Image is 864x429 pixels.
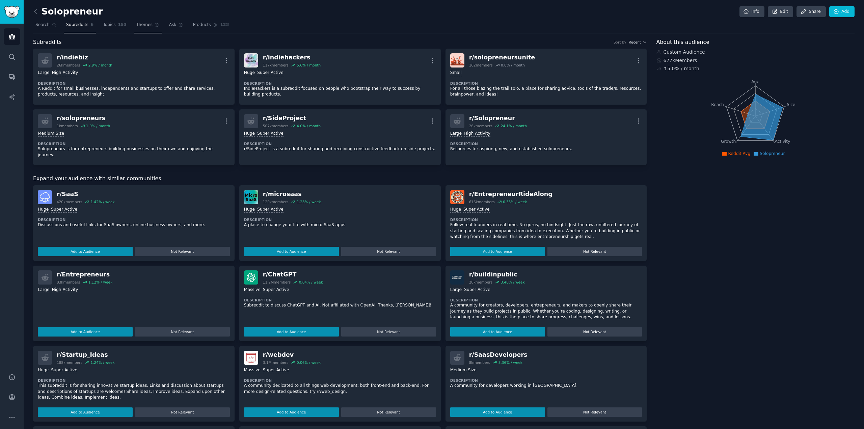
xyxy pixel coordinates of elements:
div: 1.28 % / week [297,199,321,204]
div: Huge [450,207,461,213]
div: r/ SaasDevelopers [469,351,528,359]
div: 420k members [57,199,82,204]
span: Expand your audience with similar communities [33,175,161,183]
div: r/ SideProject [263,114,321,123]
div: 3.1M members [263,360,289,365]
div: r/ indiehackers [263,53,321,62]
div: 0.06 % / week [297,360,321,365]
div: Medium Size [450,367,477,374]
dt: Description [244,217,436,222]
a: Themes [134,20,162,33]
div: r/ microsaas [263,190,321,198]
div: r/ Entrepreneurs [57,270,112,279]
div: Super Active [257,70,283,76]
div: Huge [244,70,255,76]
button: Add to Audience [450,407,545,417]
tspan: Reach [711,102,724,107]
a: Add [829,6,855,18]
dt: Description [38,81,230,86]
div: 24.1 % / month [501,124,527,128]
img: buildinpublic [450,270,464,285]
div: Super Active [257,207,283,213]
div: Super Active [51,207,77,213]
button: Not Relevant [341,407,436,417]
div: 26k members [57,63,80,68]
a: r/solopreneurs1kmembers1.9% / monthMedium SizeDescriptionSolopreneurs is for entrepreneurs buildi... [33,109,235,165]
dt: Description [38,217,230,222]
button: Recent [629,40,647,45]
img: ChatGPT [244,270,258,285]
div: 0.35 % / week [503,199,527,204]
div: 83k members [57,280,80,285]
a: solopreneursuniter/solopreneursunite162members0.0% / monthSmallDescriptionFor all those blazing t... [446,49,647,105]
div: Super Active [464,287,490,293]
dt: Description [244,378,436,383]
div: Massive [244,287,261,293]
button: Add to Audience [38,327,133,337]
span: About this audience [656,38,709,47]
a: Ask [167,20,186,33]
button: Add to Audience [244,327,339,337]
div: 188k members [57,360,82,365]
div: High Activity [52,70,78,76]
div: Super Active [263,367,289,374]
p: A community for creators, developers, entrepreneurs, and makers to openly share their journey as ... [450,302,642,320]
div: High Activity [464,131,490,137]
div: 3.36 % / week [498,360,522,365]
div: 1.9 % / month [86,124,110,128]
span: Solopreneur [760,151,785,156]
dt: Description [450,378,642,383]
dt: Description [450,217,642,222]
div: 8k members [469,360,490,365]
div: Huge [38,367,49,374]
div: 1k members [57,124,78,128]
span: Themes [136,22,153,28]
dt: Description [38,378,230,383]
div: 677k Members [656,57,855,64]
p: A place to change your life with micro SaaS apps [244,222,436,228]
a: Subreddits6 [64,20,96,33]
tspan: Growth [721,139,736,144]
div: Super Active [263,287,289,293]
div: 0.04 % / week [299,280,323,285]
a: r/SideProject507kmembers4.0% / monthHugeSuper ActiveDescriptionr/SideProject is a subreddit for s... [239,109,441,165]
div: r/ solopreneurs [57,114,110,123]
span: Reddit Avg [728,151,750,156]
a: indiehackersr/indiehackers117kmembers5.6% / monthHugeSuper ActiveDescriptionIndieHackers is a sub... [239,49,441,105]
dt: Description [244,81,436,86]
button: Not Relevant [135,247,230,256]
a: Edit [768,6,793,18]
div: Super Active [51,367,77,374]
span: Search [35,22,50,28]
img: microsaas [244,190,258,204]
div: 3.40 % / week [501,280,524,285]
span: 153 [118,22,127,28]
div: 4.0 % / month [297,124,321,128]
div: Small [450,70,462,76]
div: r/ Startup_Ideas [57,351,115,359]
div: r/ ChatGPT [263,270,323,279]
img: SaaS [38,190,52,204]
button: Add to Audience [38,407,133,417]
span: Subreddits [66,22,88,28]
span: 6 [91,22,94,28]
dt: Description [244,298,436,302]
div: r/ EntrepreneurRideAlong [469,190,552,198]
div: Large [38,70,49,76]
div: Large [450,131,462,137]
div: 120k members [263,199,289,204]
button: Not Relevant [547,247,642,256]
img: GummySearch logo [4,6,20,18]
p: A community dedicated to all things web development: both front-end and back-end. For more design... [244,383,436,395]
a: Info [739,6,764,18]
div: Huge [38,207,49,213]
img: solopreneursunite [450,53,464,68]
div: 0.0 % / month [501,63,525,68]
a: r/indiebiz26kmembers2.9% / monthLargeHigh ActivityDescriptionA Reddit for small businesses, indep... [33,49,235,105]
span: Ask [169,22,177,28]
dt: Description [450,298,642,302]
dt: Description [450,141,642,146]
div: r/ buildinpublic [469,270,525,279]
div: Custom Audience [656,49,855,56]
div: 2.9 % / month [88,63,112,68]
